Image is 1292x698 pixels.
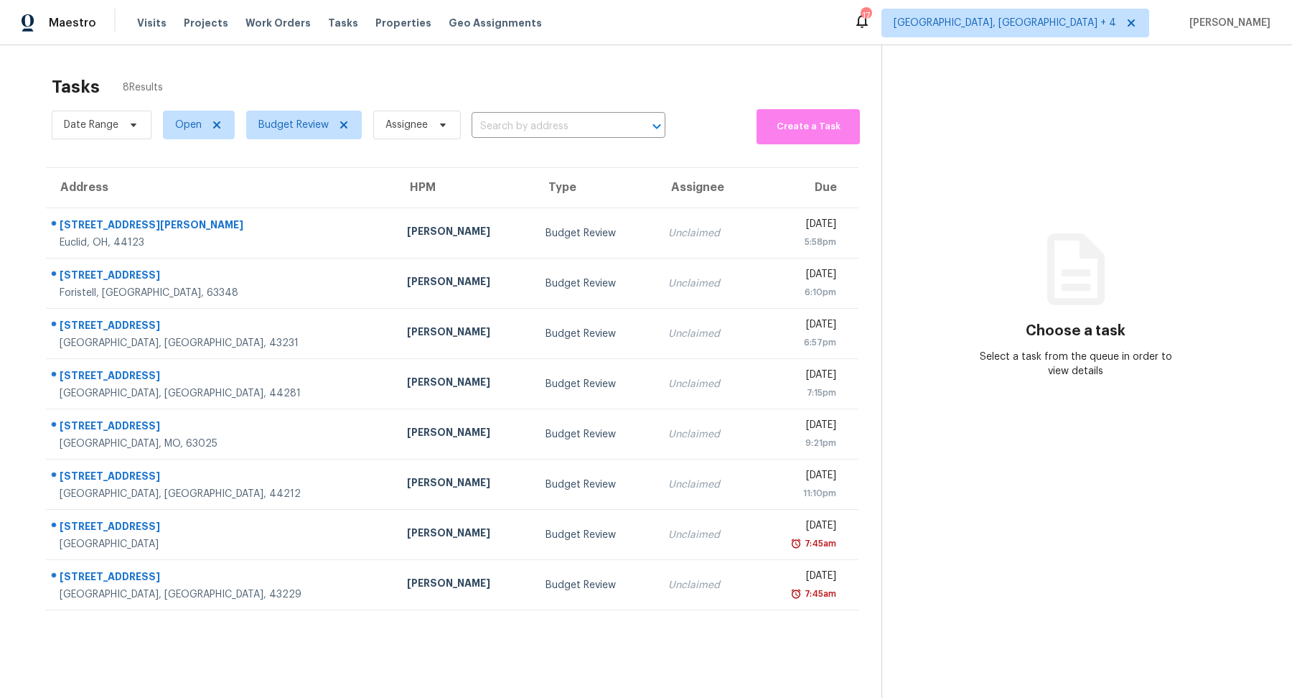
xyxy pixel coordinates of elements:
div: [GEOGRAPHIC_DATA] [60,537,384,552]
div: [DATE] [766,518,836,536]
span: Properties [375,16,431,30]
div: [PERSON_NAME] [407,375,523,393]
div: 5:58pm [766,235,836,249]
div: [STREET_ADDRESS] [60,469,384,487]
th: Assignee [657,168,754,208]
img: Overdue Alarm Icon [790,587,802,601]
span: Projects [184,16,228,30]
span: Visits [137,16,167,30]
th: Due [754,168,858,208]
span: Maestro [49,16,96,30]
img: Overdue Alarm Icon [790,536,802,551]
div: Euclid, OH, 44123 [60,236,384,250]
div: 9:21pm [766,436,836,450]
div: [PERSON_NAME] [407,475,523,493]
div: Budget Review [546,327,645,341]
div: [DATE] [766,468,836,486]
div: Budget Review [546,377,645,391]
span: Create a Task [764,118,853,135]
div: Budget Review [546,578,645,592]
div: [GEOGRAPHIC_DATA], [GEOGRAPHIC_DATA], 44281 [60,386,384,401]
div: 7:15pm [766,386,836,400]
div: Select a task from the queue in order to view details [979,350,1173,378]
div: Unclaimed [668,377,743,391]
input: Search by address [472,116,625,138]
th: Type [534,168,656,208]
div: Budget Review [546,478,645,492]
div: [GEOGRAPHIC_DATA], [GEOGRAPHIC_DATA], 44212 [60,487,384,501]
div: [PERSON_NAME] [407,274,523,292]
div: Unclaimed [668,427,743,442]
div: [GEOGRAPHIC_DATA], MO, 63025 [60,437,384,451]
button: Create a Task [757,109,860,144]
h2: Tasks [52,80,100,94]
div: Unclaimed [668,478,743,492]
div: [DATE] [766,217,836,235]
div: [STREET_ADDRESS][PERSON_NAME] [60,218,384,236]
span: Date Range [64,118,118,132]
div: Unclaimed [668,226,743,241]
div: [PERSON_NAME] [407,526,523,544]
div: [STREET_ADDRESS] [60,419,384,437]
div: [PERSON_NAME] [407,325,523,343]
span: Tasks [328,18,358,28]
div: [DATE] [766,368,836,386]
div: [PERSON_NAME] [407,576,523,594]
div: Budget Review [546,226,645,241]
div: 7:45am [802,536,836,551]
div: [PERSON_NAME] [407,224,523,242]
div: [DATE] [766,569,836,587]
div: 17 [861,9,871,23]
h3: Choose a task [1026,324,1125,338]
div: [STREET_ADDRESS] [60,268,384,286]
div: Unclaimed [668,327,743,341]
div: Budget Review [546,276,645,291]
div: Unclaimed [668,528,743,542]
th: Address [46,168,395,208]
div: 6:57pm [766,335,836,350]
button: Open [647,116,667,136]
div: Budget Review [546,528,645,542]
div: Unclaimed [668,276,743,291]
div: 11:10pm [766,486,836,501]
span: Assignee [385,118,428,132]
div: 6:10pm [766,285,836,299]
span: Geo Assignments [449,16,542,30]
div: [STREET_ADDRESS] [60,569,384,587]
div: [GEOGRAPHIC_DATA], [GEOGRAPHIC_DATA], 43231 [60,336,384,350]
div: [DATE] [766,317,836,335]
div: [DATE] [766,267,836,285]
span: [GEOGRAPHIC_DATA], [GEOGRAPHIC_DATA] + 4 [894,16,1116,30]
div: [STREET_ADDRESS] [60,519,384,537]
div: Foristell, [GEOGRAPHIC_DATA], 63348 [60,286,384,300]
div: Unclaimed [668,578,743,592]
div: [PERSON_NAME] [407,425,523,443]
span: Budget Review [258,118,329,132]
span: Open [175,118,202,132]
div: [STREET_ADDRESS] [60,318,384,336]
span: 8 Results [123,80,163,95]
span: Work Orders [245,16,311,30]
div: [GEOGRAPHIC_DATA], [GEOGRAPHIC_DATA], 43229 [60,587,384,602]
div: [STREET_ADDRESS] [60,368,384,386]
div: Budget Review [546,427,645,442]
div: [DATE] [766,418,836,436]
th: HPM [395,168,535,208]
span: [PERSON_NAME] [1184,16,1270,30]
div: 7:45am [802,587,836,601]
